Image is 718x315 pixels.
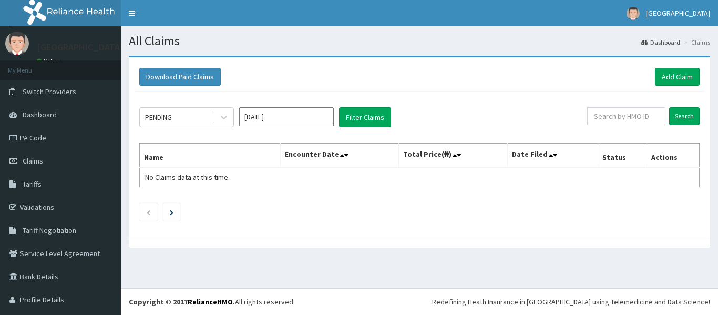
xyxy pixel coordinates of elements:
[139,68,221,86] button: Download Paid Claims
[145,112,172,123] div: PENDING
[669,107,700,125] input: Search
[23,156,43,166] span: Claims
[146,207,151,217] a: Previous page
[646,8,710,18] span: [GEOGRAPHIC_DATA]
[598,144,647,168] th: Status
[129,297,235,307] strong: Copyright © 2017 .
[339,107,391,127] button: Filter Claims
[627,7,640,20] img: User Image
[508,144,598,168] th: Date Filed
[188,297,233,307] a: RelianceHMO
[170,207,173,217] a: Next page
[23,226,76,235] span: Tariff Negotiation
[641,38,680,47] a: Dashboard
[129,34,710,48] h1: All Claims
[432,297,710,307] div: Redefining Heath Insurance in [GEOGRAPHIC_DATA] using Telemedicine and Data Science!
[681,38,710,47] li: Claims
[37,43,124,52] p: [GEOGRAPHIC_DATA]
[655,68,700,86] a: Add Claim
[587,107,665,125] input: Search by HMO ID
[239,107,334,126] input: Select Month and Year
[281,144,398,168] th: Encounter Date
[23,110,57,119] span: Dashboard
[121,288,718,315] footer: All rights reserved.
[140,144,281,168] th: Name
[647,144,699,168] th: Actions
[398,144,508,168] th: Total Price(₦)
[23,87,76,96] span: Switch Providers
[37,57,62,65] a: Online
[145,172,230,182] span: No Claims data at this time.
[23,179,42,189] span: Tariffs
[5,32,29,55] img: User Image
